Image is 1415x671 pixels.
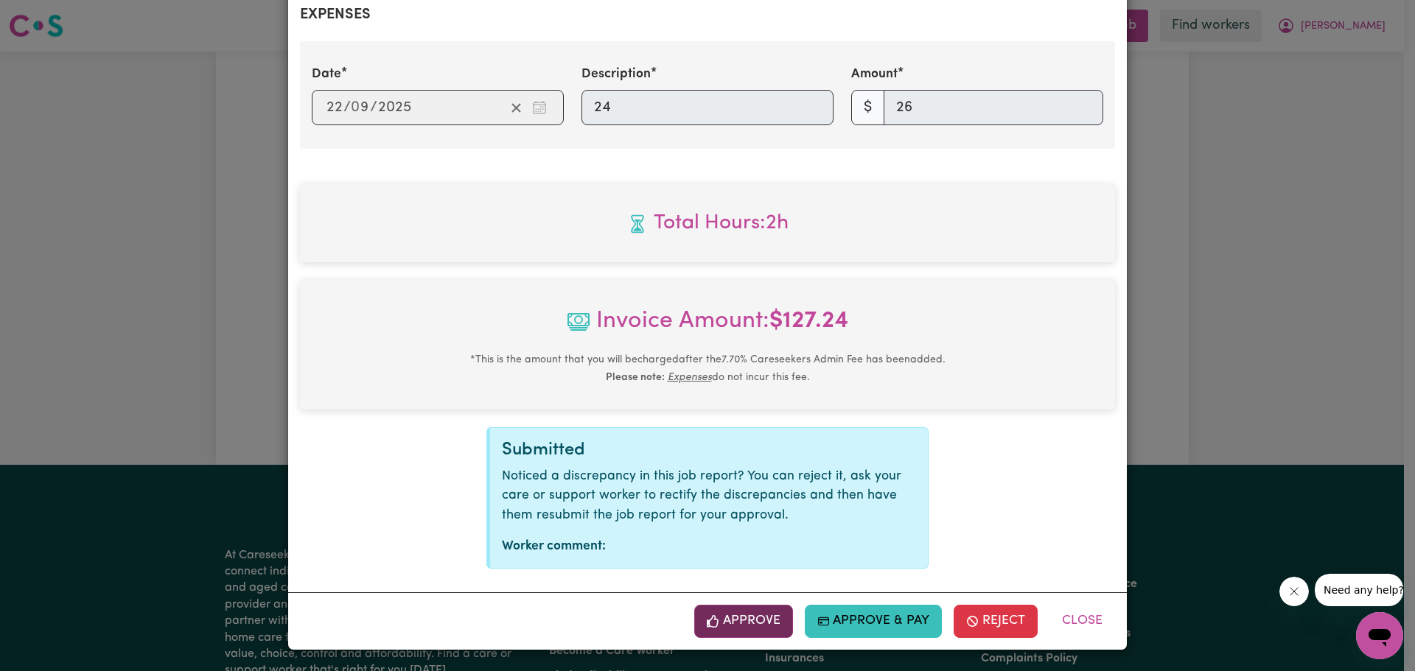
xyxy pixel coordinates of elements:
[502,441,585,459] span: Submitted
[528,96,551,119] button: Enter the date of expense
[668,372,712,383] u: Expenses
[1279,577,1309,606] iframe: Close message
[581,65,651,84] label: Description
[606,372,665,383] b: Please note:
[312,303,1103,351] span: Invoice Amount:
[769,309,848,333] b: $ 127.24
[312,65,341,84] label: Date
[1315,574,1403,606] iframe: Message from company
[1356,612,1403,659] iframe: Button to launch messaging window
[352,96,370,119] input: --
[470,354,946,383] small: This is the amount that you will be charged after the 7.70 % Careseekers Admin Fee has been added...
[851,90,884,125] span: $
[581,90,834,125] input: 24
[851,65,898,84] label: Amount
[1049,605,1115,637] button: Close
[300,6,1115,24] h2: Expenses
[343,99,351,116] span: /
[377,96,412,119] input: ----
[9,10,89,22] span: Need any help?
[694,605,793,637] button: Approve
[351,100,360,115] span: 0
[326,96,343,119] input: --
[370,99,377,116] span: /
[954,605,1038,637] button: Reject
[505,96,528,119] button: Clear date
[502,540,606,552] strong: Worker comment:
[502,467,916,525] p: Noticed a discrepancy in this job report? You can reject it, ask your care or support worker to r...
[312,208,1103,239] span: Total hours worked: 2 hours
[805,605,943,637] button: Approve & Pay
